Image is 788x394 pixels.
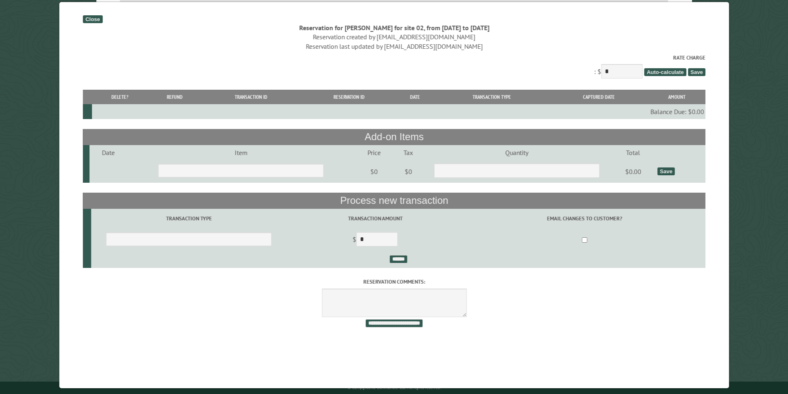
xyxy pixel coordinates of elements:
td: Item [127,145,354,160]
div: Reservation created by [EMAIL_ADDRESS][DOMAIN_NAME] [83,32,705,41]
small: © Campground Commander LLC. All rights reserved. [347,385,441,390]
td: Quantity [423,145,610,160]
label: Email changes to customer? [465,215,704,222]
th: Refund [148,90,201,104]
th: Transaction ID [201,90,301,104]
th: Process new transaction [83,193,705,208]
th: Transaction Type [434,90,550,104]
td: Price [354,145,393,160]
td: $0 [354,160,393,183]
th: Amount [648,90,705,104]
div: : $ [83,54,705,81]
th: Date [397,90,434,104]
td: Balance Due: $0.00 [91,104,705,119]
div: Reservation for [PERSON_NAME] for site 02, from [DATE] to [DATE] [83,23,705,32]
td: Total [610,145,656,160]
td: Tax [393,145,423,160]
label: Reservation comments: [83,278,705,286]
th: Captured Date [550,90,648,104]
th: Add-on Items [83,129,705,145]
td: $0 [393,160,423,183]
label: Rate Charge [83,54,705,62]
th: Delete? [91,90,148,104]
div: Save [657,167,675,175]
label: Transaction Amount [287,215,462,222]
span: Save [688,68,705,76]
label: Transaction Type [92,215,285,222]
div: Close [83,15,102,23]
div: Reservation last updated by [EMAIL_ADDRESS][DOMAIN_NAME] [83,42,705,51]
th: Reservation ID [301,90,397,104]
td: Date [89,145,127,160]
td: $0.00 [610,160,656,183]
span: Auto-calculate [644,68,686,76]
td: $ [286,229,464,252]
